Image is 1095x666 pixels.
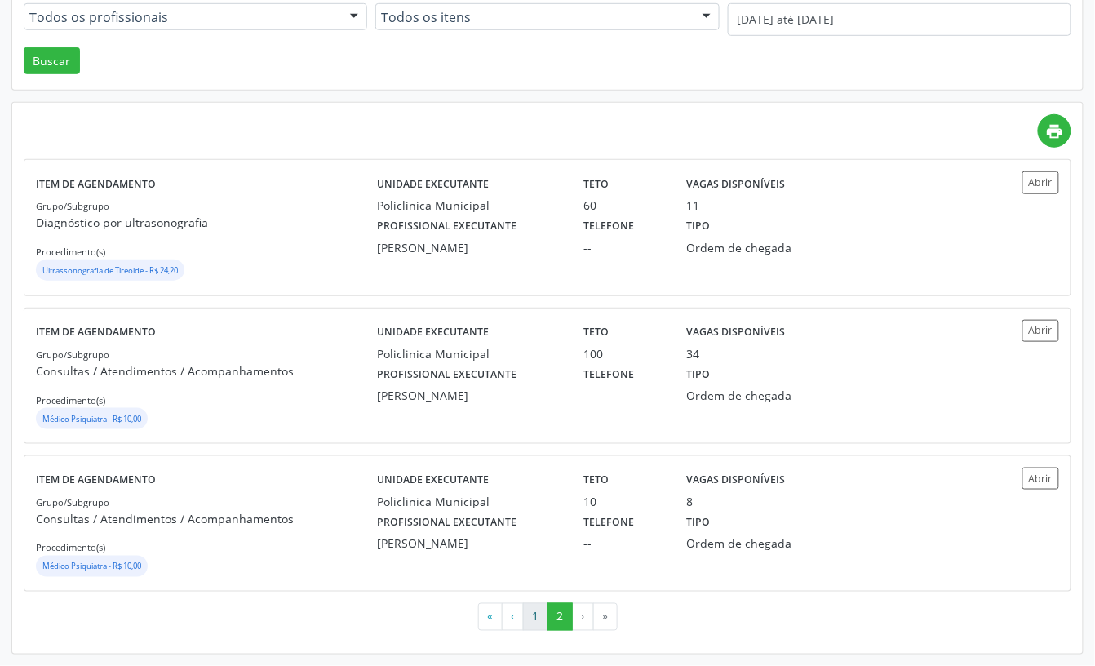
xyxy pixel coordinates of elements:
[1022,171,1059,193] button: Abrir
[36,394,105,406] small: Procedimento(s)
[583,239,664,256] div: --
[377,239,561,256] div: [PERSON_NAME]
[377,320,489,345] label: Unidade executante
[36,214,377,231] p: Diagnóstico por ultrasonografia
[377,493,561,510] div: Policlinica Municipal
[377,468,489,493] label: Unidade executante
[547,603,573,631] button: Go to page 2
[377,171,489,197] label: Unidade executante
[523,603,548,631] button: Go to page 1
[36,362,377,380] p: Consultas / Atendimentos / Acompanhamentos
[687,362,711,388] label: Tipo
[583,345,664,362] div: 100
[24,47,80,75] button: Buscar
[42,414,141,424] small: Médico Psiquiatra - R$ 10,00
[687,535,819,553] div: Ordem de chegada
[377,214,516,239] label: Profissional executante
[29,9,334,25] span: Todos os profissionais
[24,603,1071,631] ul: Pagination
[687,214,711,239] label: Tipo
[583,387,664,404] div: --
[687,197,700,214] div: 11
[583,510,634,535] label: Telefone
[687,387,819,404] div: Ordem de chegada
[36,542,105,554] small: Procedimento(s)
[377,345,561,362] div: Policlinica Municipal
[687,468,786,493] label: Vagas disponíveis
[36,349,109,361] small: Grupo/Subgrupo
[36,246,105,258] small: Procedimento(s)
[36,200,109,212] small: Grupo/Subgrupo
[583,468,609,493] label: Teto
[42,562,141,572] small: Médico Psiquiatra - R$ 10,00
[583,535,664,553] div: --
[42,265,178,276] small: Ultrassonografia de Tireoide - R$ 24,20
[1022,468,1059,490] button: Abrir
[687,239,819,256] div: Ordem de chegada
[583,320,609,345] label: Teto
[36,496,109,508] small: Grupo/Subgrupo
[502,603,524,631] button: Go to previous page
[1022,320,1059,342] button: Abrir
[381,9,685,25] span: Todos os itens
[36,510,377,527] p: Consultas / Atendimentos / Acompanhamentos
[478,603,503,631] button: Go to first page
[687,320,786,345] label: Vagas disponíveis
[583,362,634,388] label: Telefone
[377,387,561,404] div: [PERSON_NAME]
[377,197,561,214] div: Policlinica Municipal
[728,3,1071,36] input: Selecione um intervalo
[36,320,156,345] label: Item de agendamento
[36,468,156,493] label: Item de agendamento
[377,535,561,553] div: [PERSON_NAME]
[36,171,156,197] label: Item de agendamento
[1038,114,1071,148] a: print
[687,493,694,510] div: 8
[1046,122,1064,140] i: print
[687,345,700,362] div: 34
[583,171,609,197] label: Teto
[377,510,516,535] label: Profissional executante
[583,197,664,214] div: 60
[583,493,664,510] div: 10
[687,510,711,535] label: Tipo
[377,362,516,388] label: Profissional executante
[583,214,634,239] label: Telefone
[687,171,786,197] label: Vagas disponíveis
